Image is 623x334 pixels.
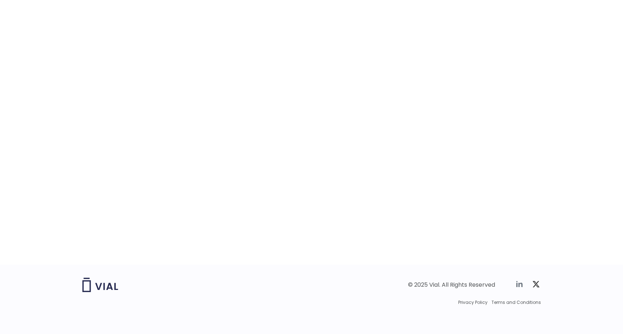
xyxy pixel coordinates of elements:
[408,281,495,289] div: © 2025 Vial. All Rights Reserved
[82,278,118,292] img: Vial logo wih "Vial" spelled out
[458,299,488,306] a: Privacy Policy
[492,299,541,306] a: Terms and Conditions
